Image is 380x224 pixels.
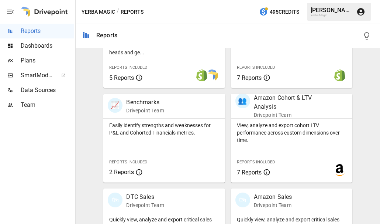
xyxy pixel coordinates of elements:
span: 7 Reports [237,169,262,176]
span: Data Sources [21,86,74,95]
span: Plans [21,56,74,65]
span: 2 Reports [109,169,134,176]
div: Reports [96,32,117,39]
img: amazon [334,164,346,176]
p: DTC Sales [126,193,164,201]
span: Reports [21,27,74,35]
p: Benchmarks [126,98,164,107]
span: Reports Included [237,65,275,70]
div: Yerba Magic [311,14,352,17]
span: Dashboards [21,41,74,50]
span: Reports Included [109,65,147,70]
img: smart model [206,69,218,81]
p: Drivepoint Team [126,201,164,209]
div: [PERSON_NAME] [311,7,352,14]
img: shopify [196,69,208,81]
span: Reports Included [237,160,275,164]
button: 495Credits [256,5,302,19]
div: 🛍 [108,193,122,207]
button: Yerba Magic [82,7,115,17]
p: Amazon Cohort & LTV Analysis [254,94,329,111]
span: Team [21,101,74,109]
span: Reports Included [109,160,147,164]
div: 👥 [235,94,250,108]
p: Amazon Sales [254,193,292,201]
p: View, analyze and export cohort LTV performance across custom dimensions over time. [237,122,346,144]
p: Drivepoint Team [254,111,329,119]
span: SmartModel [21,71,53,80]
span: 5 Reports [109,74,134,81]
span: 495 Credits [270,7,299,17]
div: 🛍 [235,193,250,207]
div: 📈 [108,98,122,113]
img: shopify [334,69,346,81]
span: ™ [53,70,58,79]
p: Easily identify strengths and weaknesses for P&L and Cohorted Financials metrics. [109,122,219,136]
p: Drivepoint Team [126,107,164,114]
div: / [117,7,119,17]
span: 7 Reports [237,74,262,81]
p: Drivepoint Team [254,201,292,209]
